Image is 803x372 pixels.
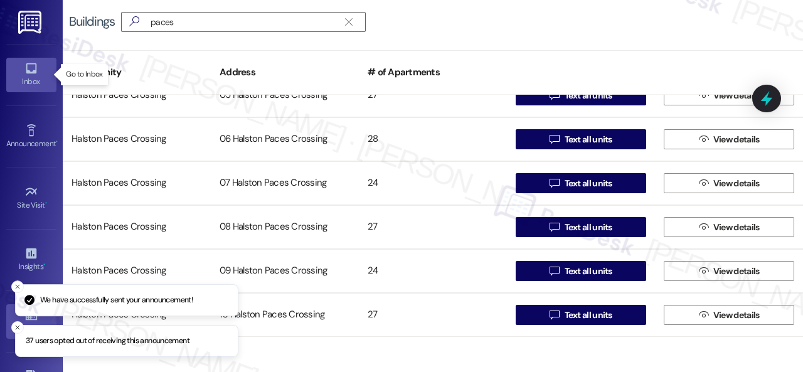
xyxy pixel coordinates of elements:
span: • [45,199,47,208]
span: Text all units [565,133,612,146]
div: 05 Halston Paces Crossing [211,83,359,108]
span: • [56,137,58,146]
i:  [124,15,144,28]
a: Insights • [6,243,56,277]
img: ResiDesk Logo [18,11,44,34]
i:  [699,178,708,188]
button: View details [664,305,794,325]
span: View details [713,177,760,190]
button: View details [664,173,794,193]
button: Clear text [339,13,359,31]
i:  [345,17,352,27]
span: View details [713,265,760,278]
button: View details [664,217,794,237]
p: We have successfully sent your announcement! [40,295,193,306]
i:  [699,90,708,100]
span: View details [713,309,760,322]
button: Text all units [516,129,646,149]
span: Text all units [565,89,612,102]
button: Close toast [11,321,24,334]
i:  [699,310,708,320]
span: Text all units [565,177,612,190]
div: Buildings [69,15,115,28]
span: • [43,260,45,269]
p: Go to Inbox [66,69,102,80]
div: 08 Halston Paces Crossing [211,215,359,240]
div: Halston Paces Crossing [63,258,211,284]
div: 27 [359,302,507,327]
i:  [550,90,559,100]
button: Text all units [516,305,646,325]
button: View details [664,129,794,149]
button: Text all units [516,217,646,237]
button: Text all units [516,261,646,281]
div: 06 Halston Paces Crossing [211,127,359,152]
i:  [550,310,559,320]
div: # of Apartments [359,57,507,88]
span: View details [713,89,760,102]
i:  [550,178,559,188]
span: View details [713,133,760,146]
div: Halston Paces Crossing [63,127,211,152]
i:  [550,266,559,276]
div: Halston Paces Crossing [63,83,211,108]
span: View details [713,221,760,234]
i:  [699,266,708,276]
i:  [699,134,708,144]
span: Text all units [565,221,612,234]
span: Text all units [565,265,612,278]
i:  [550,134,559,144]
i:  [550,222,559,232]
div: 24 [359,171,507,196]
div: 27 [359,215,507,240]
button: Text all units [516,85,646,105]
input: Search by building address [151,13,339,31]
span: Text all units [565,309,612,322]
div: 07 Halston Paces Crossing [211,171,359,196]
button: Close toast [11,280,24,293]
div: 24 [359,258,507,284]
div: 09 Halston Paces Crossing [211,258,359,284]
a: Inbox [6,58,56,92]
button: View details [664,261,794,281]
button: View details [664,85,794,105]
a: Buildings [6,304,56,338]
button: Text all units [516,173,646,193]
a: Site Visit • [6,181,56,215]
i:  [699,222,708,232]
div: 27 [359,83,507,108]
div: Halston Paces Crossing [63,171,211,196]
div: Community [63,57,211,88]
p: 37 users opted out of receiving this announcement [26,336,189,347]
div: 28 [359,127,507,152]
div: Address [211,57,359,88]
div: 10 Halston Paces Crossing [211,302,359,327]
div: Halston Paces Crossing [63,215,211,240]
